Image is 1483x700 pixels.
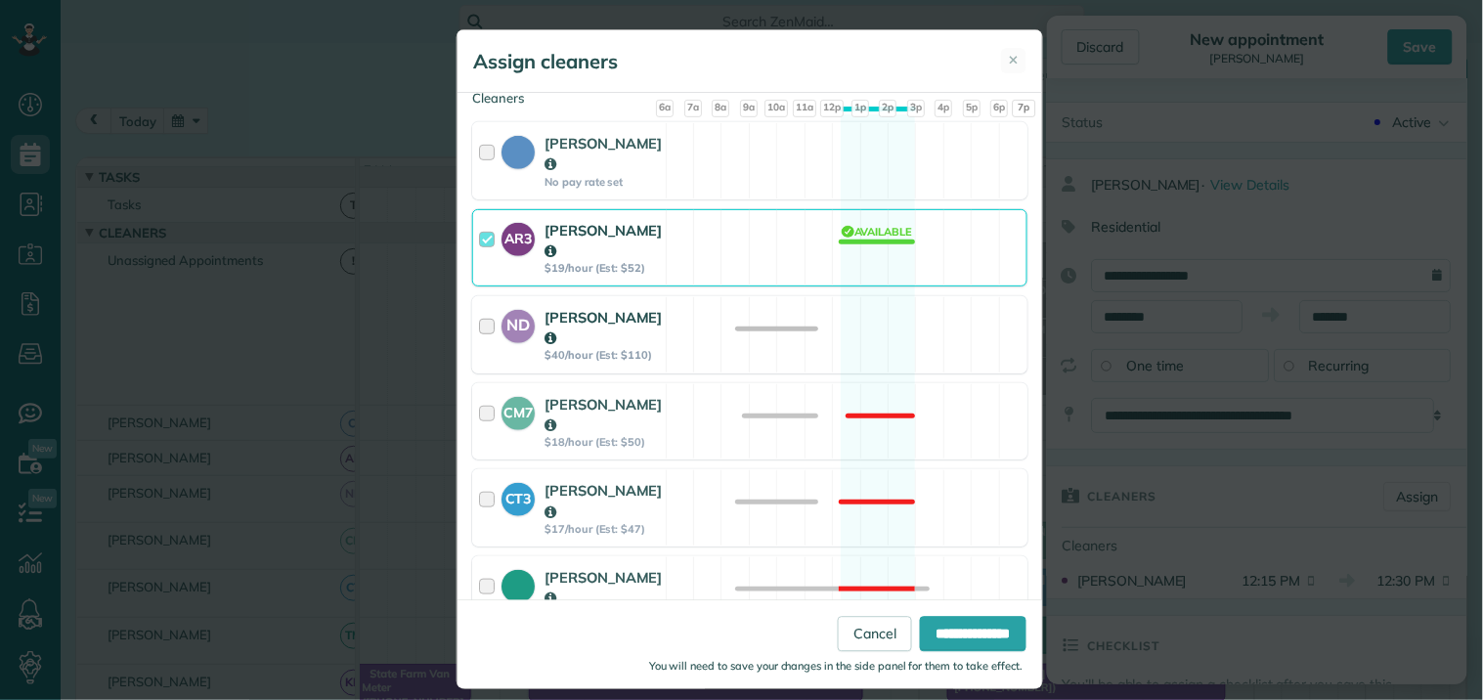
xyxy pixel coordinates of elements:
strong: [PERSON_NAME] [545,221,663,260]
a: Cancel [838,617,912,652]
strong: CT3 [502,483,535,509]
strong: [PERSON_NAME] [545,481,663,520]
strong: [PERSON_NAME] [545,134,663,173]
strong: [PERSON_NAME] [545,568,663,607]
strong: $18/hour (Est: $50) [545,435,663,449]
strong: CM7 [502,397,535,423]
strong: $17/hour (Est: $47) [545,522,663,536]
small: You will need to save your changes in the side panel for them to take effect. [649,660,1023,674]
strong: [PERSON_NAME] [545,395,663,434]
strong: No pay rate set [545,175,663,189]
strong: $40/hour (Est: $110) [545,348,663,362]
strong: AR3 [502,223,535,249]
h5: Assign cleaners [473,48,618,75]
strong: $19/hour (Est: $52) [545,261,663,275]
strong: [PERSON_NAME] [545,308,663,347]
span: ✕ [1009,51,1020,69]
strong: ND [502,310,535,337]
div: Cleaners [472,89,1027,95]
